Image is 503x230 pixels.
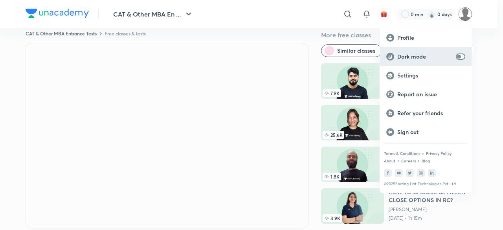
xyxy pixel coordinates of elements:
[380,104,472,123] a: Refer your friends
[384,158,395,163] a: About
[397,157,400,164] div: •
[397,53,453,60] p: Dark mode
[397,34,465,41] p: Profile
[380,66,472,85] a: Settings
[397,129,465,136] p: Sign out
[422,158,430,163] a: Blog
[397,72,465,79] p: Settings
[397,110,465,117] p: Refer your friends
[422,150,424,157] div: •
[401,158,416,163] a: Careers
[426,151,452,156] a: Privacy Policy
[417,157,420,164] div: •
[384,151,420,156] a: Terms & Conditions
[384,182,468,186] p: © 2025 Sorting Hat Technologies Pvt Ltd
[397,91,465,98] p: Report an issue
[380,28,472,47] a: Profile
